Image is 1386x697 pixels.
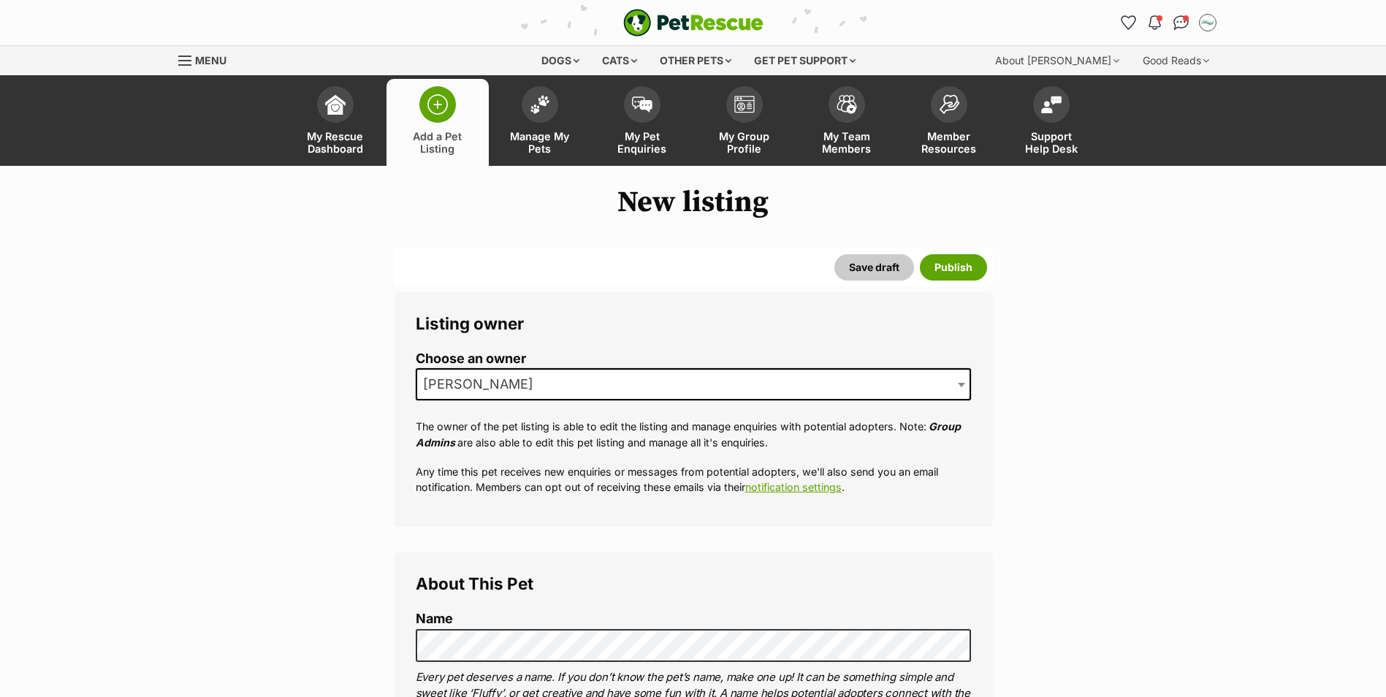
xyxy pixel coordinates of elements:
div: Cats [592,46,647,75]
a: Member Resources [898,79,1000,166]
a: My Group Profile [693,79,796,166]
img: dashboard-icon-eb2f2d2d3e046f16d808141f083e7271f6b2e854fb5c12c21221c1fb7104beca.svg [325,94,346,115]
div: Get pet support [744,46,866,75]
img: pet-enquiries-icon-7e3ad2cf08bfb03b45e93fb7055b45f3efa6380592205ae92323e6603595dc1f.svg [632,96,652,113]
a: My Team Members [796,79,898,166]
span: Support Help Desk [1018,130,1084,155]
button: My account [1196,11,1219,34]
span: My Pet Enquiries [609,130,675,155]
a: Support Help Desk [1000,79,1103,166]
a: PetRescue [623,9,764,37]
img: member-resources-icon-8e73f808a243e03378d46382f2149f9095a855e16c252ad45f914b54edf8863c.svg [939,94,959,114]
span: My Rescue Dashboard [302,130,368,155]
img: logo-e224e6f780fb5917bec1dbf3a21bbac754714ae5b6737aabdf751b685950b380.svg [623,9,764,37]
label: Name [416,612,971,627]
img: add-pet-listing-icon-0afa8454b4691262ce3f59096e99ab1cd57d4a30225e0717b998d2c9b9846f56.svg [427,94,448,115]
img: chat-41dd97257d64d25036548639549fe6c8038ab92f7586957e7f3b1b290dea8141.svg [1173,15,1189,30]
img: team-members-icon-5396bd8760b3fe7c0b43da4ab00e1e3bb1a5d9ba89233759b79545d2d3fc5d0d.svg [837,95,857,114]
a: My Pet Enquiries [591,79,693,166]
span: Manage My Pets [507,130,573,155]
em: Group Admins [416,420,961,448]
button: Save draft [834,254,914,281]
button: Notifications [1143,11,1167,34]
button: Publish [920,254,987,281]
span: Add a Pet Listing [405,130,471,155]
span: My Group Profile [712,130,777,155]
img: help-desk-icon-fdf02630f3aa405de69fd3d07c3f3aa587a6932b1a1747fa1d2bba05be0121f9.svg [1041,96,1062,113]
p: The owner of the pet listing is able to edit the listing and manage enquiries with potential adop... [416,419,971,450]
span: Adam Skelly [417,374,548,395]
div: About [PERSON_NAME] [985,46,1130,75]
span: Listing owner [416,313,524,333]
span: Adam Skelly [416,368,971,400]
a: Conversations [1170,11,1193,34]
a: Menu [178,46,237,72]
div: Dogs [531,46,590,75]
a: My Rescue Dashboard [284,79,387,166]
ul: Account quick links [1117,11,1219,34]
p: Any time this pet receives new enquiries or messages from potential adopters, we'll also send you... [416,464,971,495]
a: Favourites [1117,11,1141,34]
img: manage-my-pets-icon-02211641906a0b7f246fdf0571729dbe1e7629f14944591b6c1af311fb30b64b.svg [530,95,550,114]
img: notifications-46538b983faf8c2785f20acdc204bb7945ddae34d4c08c2a6579f10ce5e182be.svg [1149,15,1160,30]
span: About This Pet [416,574,533,593]
label: Choose an owner [416,351,971,367]
span: Menu [195,54,226,66]
a: Add a Pet Listing [387,79,489,166]
img: Adam Skelly profile pic [1200,15,1215,30]
span: Member Resources [916,130,982,155]
img: group-profile-icon-3fa3cf56718a62981997c0bc7e787c4b2cf8bcc04b72c1350f741eb67cf2f40e.svg [734,96,755,113]
div: Other pets [650,46,742,75]
span: My Team Members [814,130,880,155]
div: Good Reads [1132,46,1219,75]
a: notification settings [745,481,842,493]
a: Manage My Pets [489,79,591,166]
